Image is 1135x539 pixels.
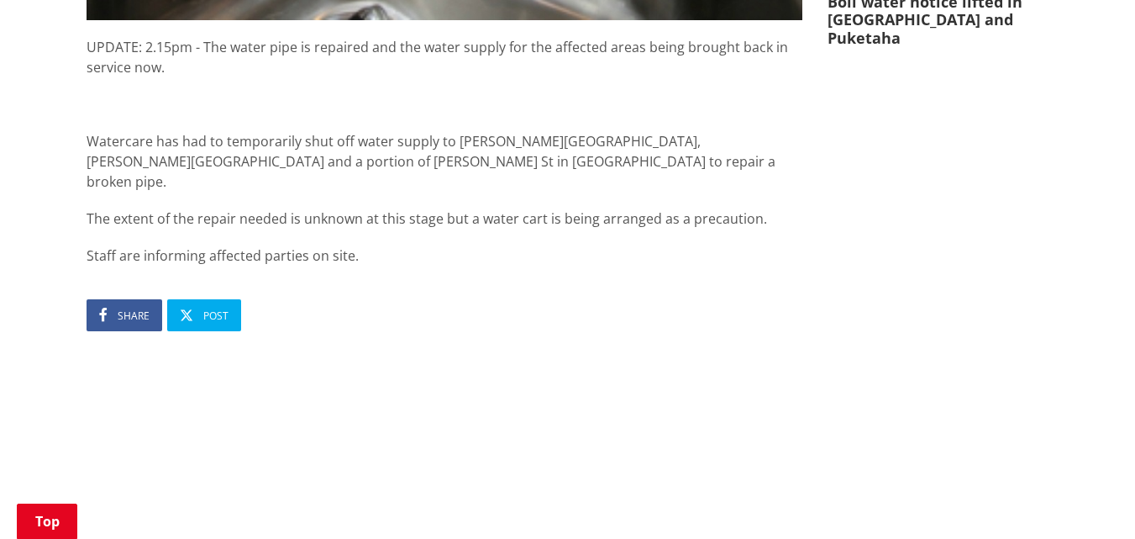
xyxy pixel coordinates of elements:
[203,309,229,323] span: Post
[17,504,77,539] a: Top
[118,309,150,323] span: Share
[1058,468,1118,529] iframe: Messenger Launcher
[87,131,802,192] p: Watercare has had to temporarily shut off water supply to [PERSON_NAME][GEOGRAPHIC_DATA], [PERSON...
[167,299,241,331] a: Post
[87,299,162,331] a: Share
[87,37,802,77] p: UPDATE: 2.15pm - The water pipe is repaired and the water supply for the affected areas being bro...
[87,209,802,229] p: The extent of the repair needed is unknown at this stage but a water cart is being arranged as a ...
[87,246,802,266] p: Staff are informing affected parties on site.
